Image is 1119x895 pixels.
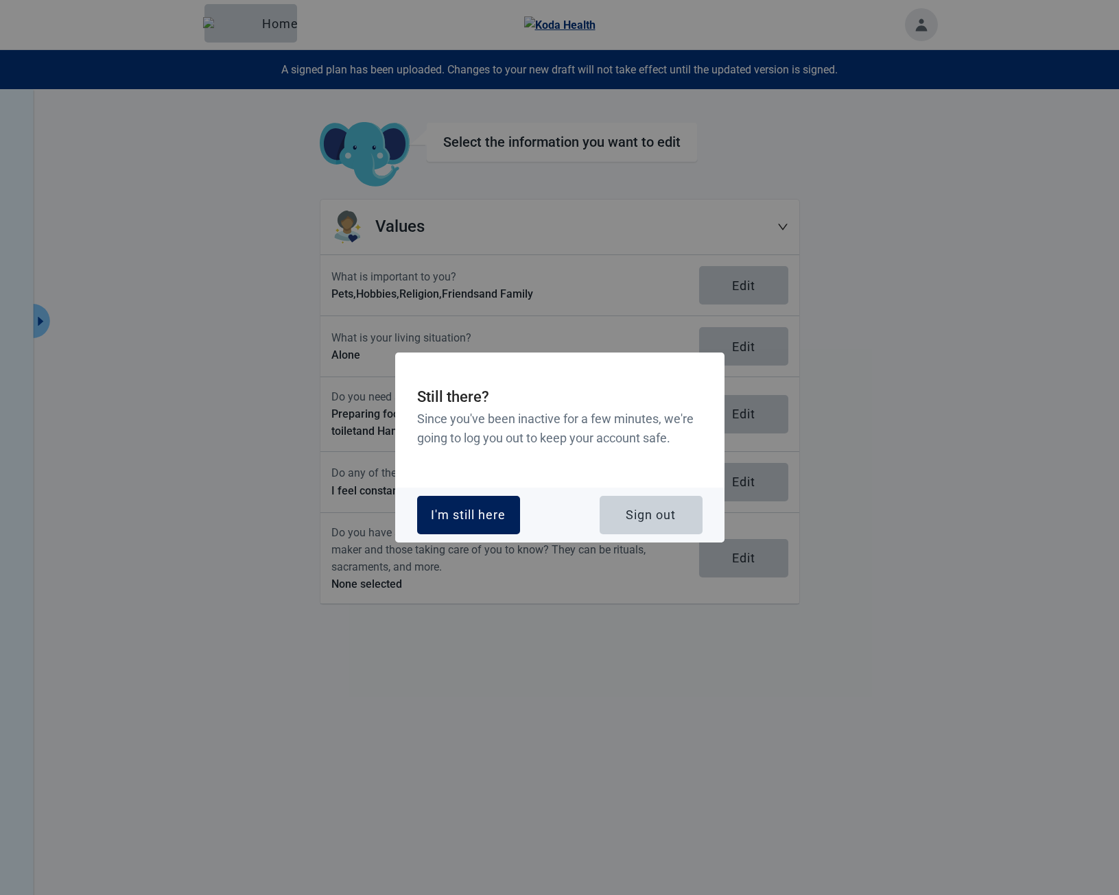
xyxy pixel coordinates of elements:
div: Sign out [626,508,676,522]
div: I'm still here [431,508,506,522]
h3: Since you've been inactive for a few minutes, we're going to log you out to keep your account safe. [417,409,703,449]
h2: Still there? [417,385,703,409]
button: Sign out [600,496,703,534]
button: I'm still here [417,496,520,534]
